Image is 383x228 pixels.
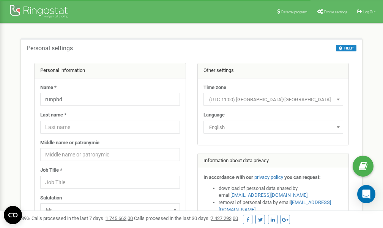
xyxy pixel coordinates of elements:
[336,45,356,51] button: HELP
[198,153,349,169] div: Information about data privacy
[203,93,343,106] span: (UTC-11:00) Pacific/Midway
[40,176,180,189] input: Job Title
[203,84,226,91] label: Time zone
[40,167,62,174] label: Job Title *
[219,185,343,199] li: download of personal data shared by email ,
[32,215,133,221] span: Calls processed in the last 7 days :
[40,203,180,216] span: Mr.
[4,206,22,224] button: Open CMP widget
[198,63,349,78] div: Other settings
[27,45,73,52] h5: Personal settings
[211,215,238,221] u: 7 427 293,00
[357,185,375,203] div: Open Intercom Messenger
[134,215,238,221] span: Calls processed in the last 30 days :
[40,84,57,91] label: Name *
[281,10,307,14] span: Referral program
[206,94,340,105] span: (UTC-11:00) Pacific/Midway
[363,10,375,14] span: Log Out
[40,195,62,202] label: Salutation
[230,192,307,198] a: [EMAIL_ADDRESS][DOMAIN_NAME]
[219,199,343,213] li: removal of personal data by email ,
[40,121,180,134] input: Last name
[203,174,253,180] strong: In accordance with our
[254,174,283,180] a: privacy policy
[40,112,66,119] label: Last name *
[324,10,347,14] span: Profile settings
[203,112,225,119] label: Language
[43,205,177,215] span: Mr.
[206,122,340,133] span: English
[40,148,180,161] input: Middle name or patronymic
[106,215,133,221] u: 1 745 662,00
[40,93,180,106] input: Name
[35,63,186,78] div: Personal information
[203,121,343,134] span: English
[284,174,321,180] strong: you can request:
[40,139,99,147] label: Middle name or patronymic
